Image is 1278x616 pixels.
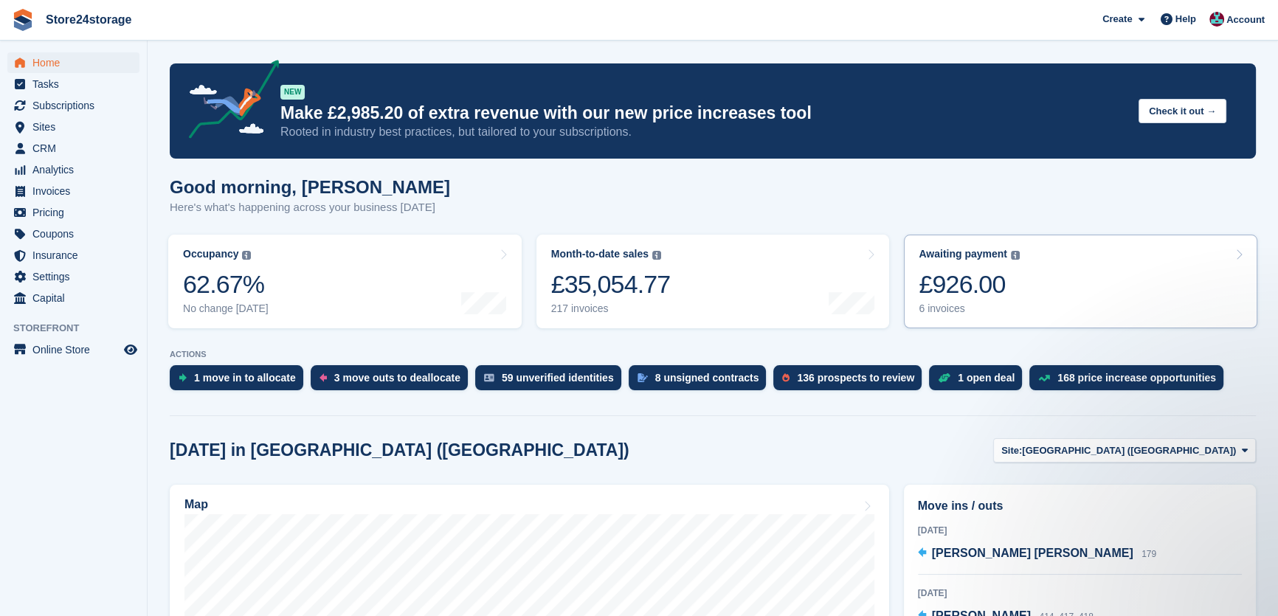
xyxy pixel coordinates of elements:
span: Insurance [32,245,121,266]
img: deal-1b604bf984904fb50ccaf53a9ad4b4a5d6e5aea283cecdc64d6e3604feb123c2.svg [938,373,950,383]
div: 8 unsigned contracts [655,372,759,384]
a: 136 prospects to review [773,365,929,398]
a: menu [7,74,139,94]
span: Online Store [32,339,121,360]
img: icon-info-grey-7440780725fd019a000dd9b08b2336e03edf1995a4989e88bcd33f0948082b44.svg [1011,251,1020,260]
h1: Good morning, [PERSON_NAME] [170,177,450,197]
a: 168 price increase opportunities [1029,365,1231,398]
a: Month-to-date sales £35,054.77 217 invoices [536,235,890,328]
span: Help [1175,12,1196,27]
p: Here's what's happening across your business [DATE] [170,199,450,216]
div: 1 move in to allocate [194,372,296,384]
span: CRM [32,138,121,159]
img: George [1209,12,1224,27]
a: Occupancy 62.67% No change [DATE] [168,235,522,328]
span: Capital [32,288,121,308]
img: icon-info-grey-7440780725fd019a000dd9b08b2336e03edf1995a4989e88bcd33f0948082b44.svg [652,251,661,260]
a: menu [7,138,139,159]
img: contract_signature_icon-13c848040528278c33f63329250d36e43548de30e8caae1d1a13099fd9432cc5.svg [638,373,648,382]
div: £35,054.77 [551,269,671,300]
div: 217 invoices [551,302,671,315]
button: Check it out → [1139,99,1226,123]
span: Sites [32,117,121,137]
span: Create [1102,12,1132,27]
div: Month-to-date sales [551,248,649,260]
h2: Move ins / outs [918,497,1242,515]
div: 59 unverified identities [502,372,614,384]
span: Analytics [32,159,121,180]
a: menu [7,224,139,244]
a: menu [7,95,139,116]
a: 59 unverified identities [475,365,629,398]
a: menu [7,266,139,287]
div: 3 move outs to deallocate [334,372,460,384]
span: Storefront [13,321,147,336]
p: Make £2,985.20 of extra revenue with our new price increases tool [280,103,1127,124]
a: 3 move outs to deallocate [311,365,475,398]
img: move_ins_to_allocate_icon-fdf77a2bb77ea45bf5b3d319d69a93e2d87916cf1d5bf7949dd705db3b84f3ca.svg [179,373,187,382]
a: Store24storage [40,7,138,32]
a: 1 move in to allocate [170,365,311,398]
a: menu [7,339,139,360]
img: price-adjustments-announcement-icon-8257ccfd72463d97f412b2fc003d46551f7dbcb40ab6d574587a9cd5c0d94... [176,60,280,144]
button: Site: [GEOGRAPHIC_DATA] ([GEOGRAPHIC_DATA]) [993,438,1256,463]
span: Site: [1001,443,1022,458]
span: Pricing [32,202,121,223]
div: 62.67% [183,269,269,300]
img: price_increase_opportunities-93ffe204e8149a01c8c9dc8f82e8f89637d9d84a8eef4429ea346261dce0b2c0.svg [1038,375,1050,381]
a: menu [7,288,139,308]
a: Awaiting payment £926.00 6 invoices [904,235,1257,328]
div: £926.00 [919,269,1020,300]
div: NEW [280,85,305,100]
div: No change [DATE] [183,302,269,315]
a: 1 open deal [929,365,1029,398]
a: menu [7,52,139,73]
div: 168 price increase opportunities [1057,372,1216,384]
p: Rooted in industry best practices, but tailored to your subscriptions. [280,124,1127,140]
img: icon-info-grey-7440780725fd019a000dd9b08b2336e03edf1995a4989e88bcd33f0948082b44.svg [242,251,251,260]
p: ACTIONS [170,350,1256,359]
span: Tasks [32,74,121,94]
span: Subscriptions [32,95,121,116]
span: 179 [1141,549,1156,559]
div: 1 open deal [958,372,1015,384]
h2: Map [184,498,208,511]
div: 6 invoices [919,302,1020,315]
span: Account [1226,13,1265,27]
img: verify_identity-adf6edd0f0f0b5bbfe63781bf79b02c33cf7c696d77639b501bdc392416b5a36.svg [484,373,494,382]
h2: [DATE] in [GEOGRAPHIC_DATA] ([GEOGRAPHIC_DATA]) [170,440,629,460]
a: 8 unsigned contracts [629,365,774,398]
a: menu [7,181,139,201]
span: Invoices [32,181,121,201]
div: [DATE] [918,524,1242,537]
span: Coupons [32,224,121,244]
a: menu [7,117,139,137]
span: [PERSON_NAME] [PERSON_NAME] [932,547,1133,559]
a: [PERSON_NAME] [PERSON_NAME] 179 [918,544,1156,564]
a: Preview store [122,341,139,359]
span: [GEOGRAPHIC_DATA] ([GEOGRAPHIC_DATA]) [1022,443,1236,458]
span: Home [32,52,121,73]
img: move_outs_to_deallocate_icon-f764333ba52eb49d3ac5e1228854f67142a1ed5810a6f6cc68b1a99e826820c5.svg [319,373,327,382]
a: menu [7,202,139,223]
div: [DATE] [918,586,1242,600]
a: menu [7,159,139,180]
div: 136 prospects to review [797,372,914,384]
img: stora-icon-8386f47178a22dfd0bd8f6a31ec36ba5ce8667c1dd55bd0f319d3a0aa187defe.svg [12,9,34,31]
div: Awaiting payment [919,248,1007,260]
div: Occupancy [183,248,238,260]
a: menu [7,245,139,266]
img: prospect-51fa495bee0391a8d652442698ab0144808aea92771e9ea1ae160a38d050c398.svg [782,373,790,382]
span: Settings [32,266,121,287]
